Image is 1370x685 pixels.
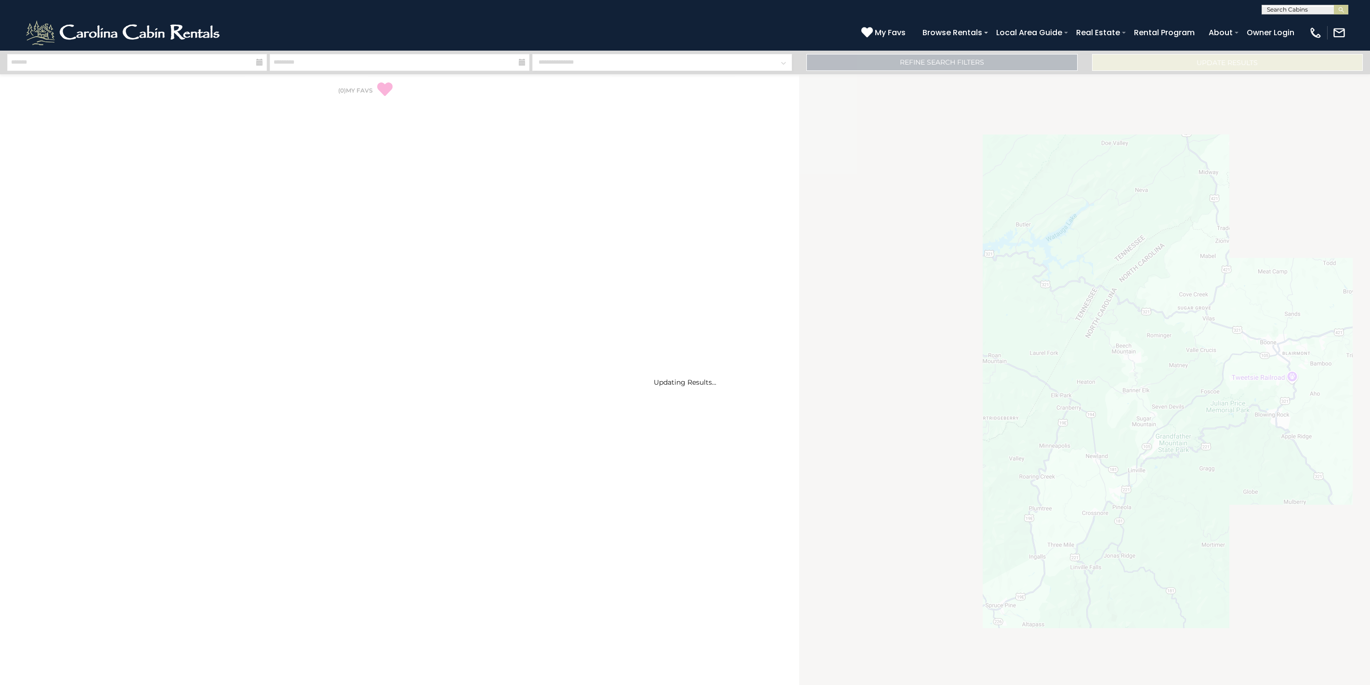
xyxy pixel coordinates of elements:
[991,24,1067,41] a: Local Area Guide
[1242,24,1299,41] a: Owner Login
[1129,24,1199,41] a: Rental Program
[861,27,908,39] a: My Favs
[1309,26,1322,40] img: phone-regular-white.png
[24,18,224,47] img: White-1-2.png
[1204,24,1238,41] a: About
[918,24,987,41] a: Browse Rentals
[1071,24,1125,41] a: Real Estate
[1332,26,1346,40] img: mail-regular-white.png
[875,27,906,39] span: My Favs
